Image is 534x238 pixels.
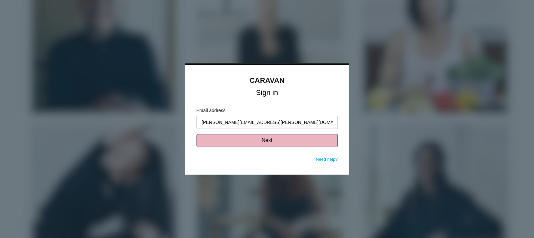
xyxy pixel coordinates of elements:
a: CARAVAN [249,76,285,84]
label: Email address [197,107,338,114]
a: Need help? [316,157,338,162]
button: Next [197,134,338,147]
input: Enter your email address [197,116,338,129]
h1: Sign in [197,90,338,96]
